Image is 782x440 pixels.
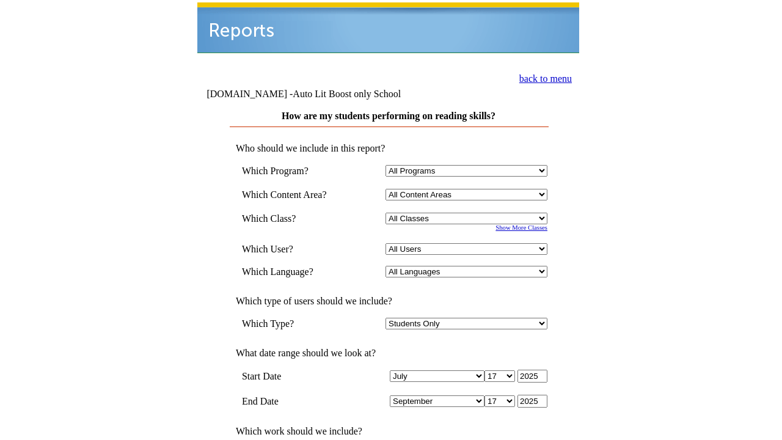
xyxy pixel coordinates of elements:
[242,213,345,224] td: Which Class?
[242,165,345,177] td: Which Program?
[242,243,345,255] td: Which User?
[242,318,345,329] td: Which Type?
[242,189,327,200] nobr: Which Content Area?
[230,348,547,359] td: What date range should we look at?
[282,111,495,121] a: How are my students performing on reading skills?
[230,426,547,437] td: Which work should we include?
[242,395,345,408] td: End Date
[242,370,345,383] td: Start Date
[495,224,547,231] a: Show More Classes
[206,89,431,100] td: [DOMAIN_NAME] -
[519,73,572,84] a: back to menu
[230,143,547,154] td: Who should we include in this report?
[230,296,547,307] td: Which type of users should we include?
[242,266,345,277] td: Which Language?
[197,2,579,53] img: header
[293,89,401,99] nobr: Auto Lit Boost only School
